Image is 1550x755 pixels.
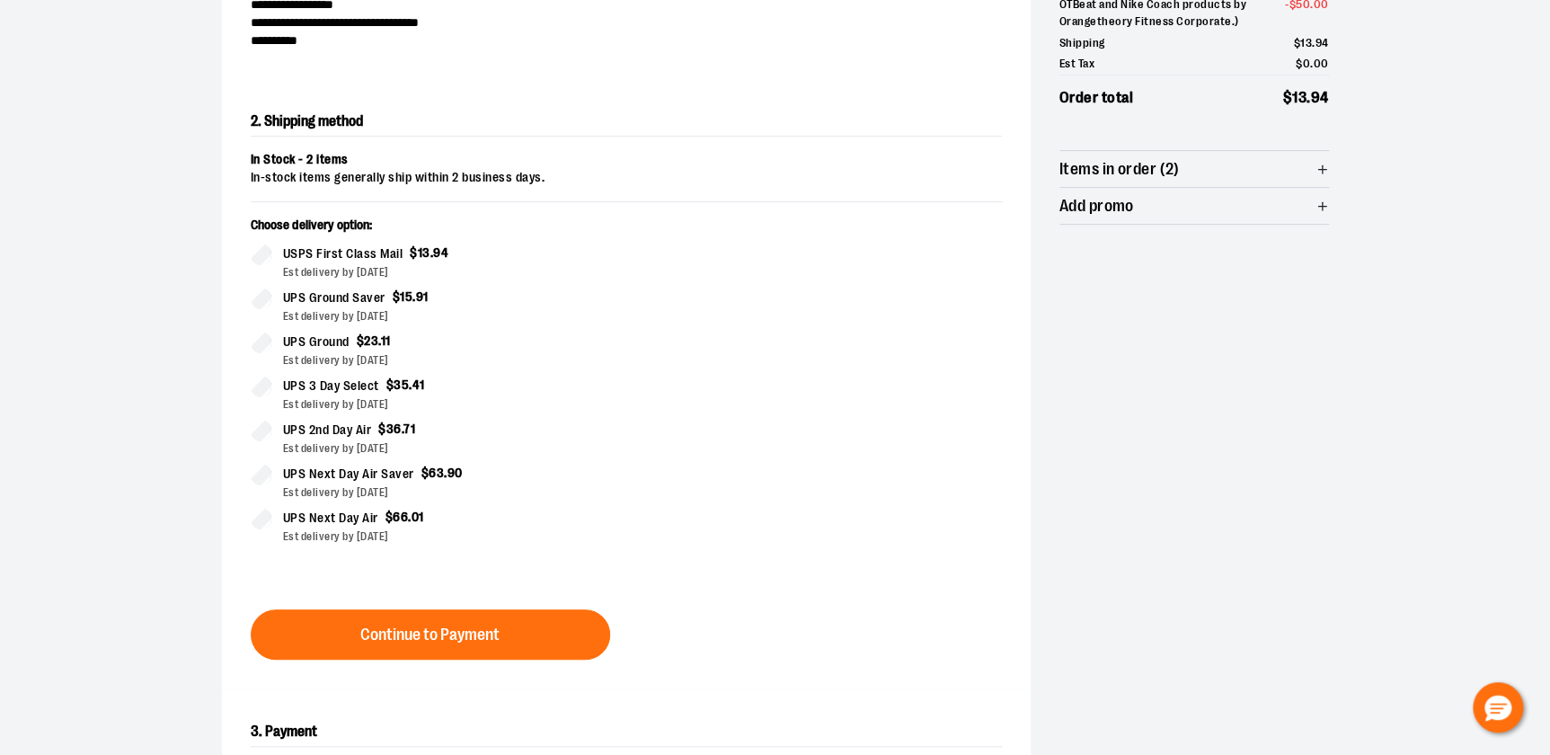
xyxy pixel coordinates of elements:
[364,333,378,348] span: 23
[283,376,379,396] span: UPS 3 Day Select
[251,609,610,660] button: Continue to Payment
[251,217,612,244] p: Choose delivery option:
[251,464,272,485] input: UPS Next Day Air Saver$63.90Est delivery by [DATE]
[378,333,381,348] span: .
[1059,188,1329,224] button: Add promo
[408,510,412,524] span: .
[429,466,444,480] span: 63
[421,466,430,480] span: $
[251,332,272,353] input: UPS Ground$23.11Est delivery by [DATE]
[1314,57,1329,70] span: 00
[283,308,612,324] div: Est delivery by [DATE]
[283,288,385,308] span: UPS Ground Saver
[283,464,414,484] span: UPS Next Day Air Saver
[251,107,1002,137] h2: 2. Shipping method
[283,264,612,280] div: Est delivery by [DATE]
[251,717,1002,747] h2: 3. Payment
[360,626,500,644] span: Continue to Payment
[409,377,412,392] span: .
[403,422,415,436] span: 71
[251,151,1002,169] div: In Stock - 2 items
[283,396,612,413] div: Est delivery by [DATE]
[283,528,612,545] div: Est delivery by [DATE]
[251,288,272,309] input: UPS Ground Saver$15.91Est delivery by [DATE]
[1303,57,1311,70] span: 0
[410,245,418,260] span: $
[418,245,430,260] span: 13
[416,289,429,304] span: 91
[412,377,425,392] span: 41
[283,352,612,369] div: Est delivery by [DATE]
[251,244,272,265] input: USPS First Class Mail$13.94Est delivery by [DATE]
[283,508,378,528] span: UPS Next Day Air
[1306,89,1311,106] span: .
[430,245,434,260] span: .
[1473,682,1523,733] button: Hello, have a question? Let’s chat.
[1059,34,1105,52] span: Shipping
[1292,89,1306,106] span: 13
[283,484,612,501] div: Est delivery by [DATE]
[357,333,365,348] span: $
[1312,36,1315,49] span: .
[444,466,447,480] span: .
[385,510,394,524] span: $
[1059,198,1134,215] span: Add promo
[1315,36,1329,49] span: 94
[1059,86,1134,110] span: Order total
[1059,161,1180,178] span: Items in order (2)
[1283,89,1293,106] span: $
[1294,36,1301,49] span: $
[394,377,409,392] span: 35
[251,376,272,397] input: UPS 3 Day Select$35.41Est delivery by [DATE]
[251,508,272,529] input: UPS Next Day Air$66.01Est delivery by [DATE]
[283,420,372,440] span: UPS 2nd Day Air
[1296,57,1303,70] span: $
[1059,55,1095,73] span: Est Tax
[386,422,402,436] span: 36
[393,510,408,524] span: 66
[433,245,448,260] span: 94
[251,420,272,441] input: UPS 2nd Day Air$36.71Est delivery by [DATE]
[251,169,1002,187] div: In-stock items generally ship within 2 business days.
[412,289,416,304] span: .
[386,377,394,392] span: $
[1059,151,1329,187] button: Items in order (2)
[381,333,391,348] span: 11
[283,332,350,352] span: UPS Ground
[1300,36,1312,49] span: 13
[283,440,612,457] div: Est delivery by [DATE]
[1311,89,1329,106] span: 94
[378,422,386,436] span: $
[1310,57,1314,70] span: .
[400,289,412,304] span: 15
[447,466,463,480] span: 90
[283,244,403,264] span: USPS First Class Mail
[412,510,424,524] span: 01
[402,422,404,436] span: .
[393,289,401,304] span: $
